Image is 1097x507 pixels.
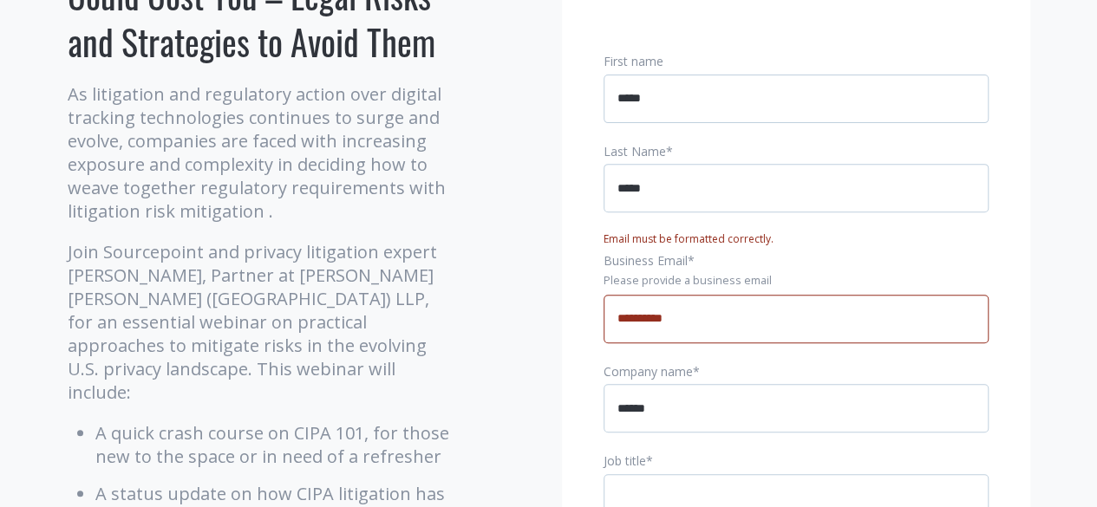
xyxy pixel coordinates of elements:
span: Job title [604,452,646,469]
legend: Please provide a business email [604,273,989,289]
li: A quick crash course on CIPA 101, for those new to the space or in need of a refresher [95,421,454,468]
p: Join Sourcepoint and privacy litigation expert [PERSON_NAME], Partner at [PERSON_NAME] [PERSON_NA... [68,240,454,404]
span: Business Email [604,252,688,269]
label: Email must be formatted correctly. [604,231,774,246]
span: Last Name [604,143,666,159]
span: First name [604,53,663,69]
span: Company name [604,363,693,380]
p: As litigation and regulatory action over digital tracking technologies continues to surge and evo... [68,82,454,223]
